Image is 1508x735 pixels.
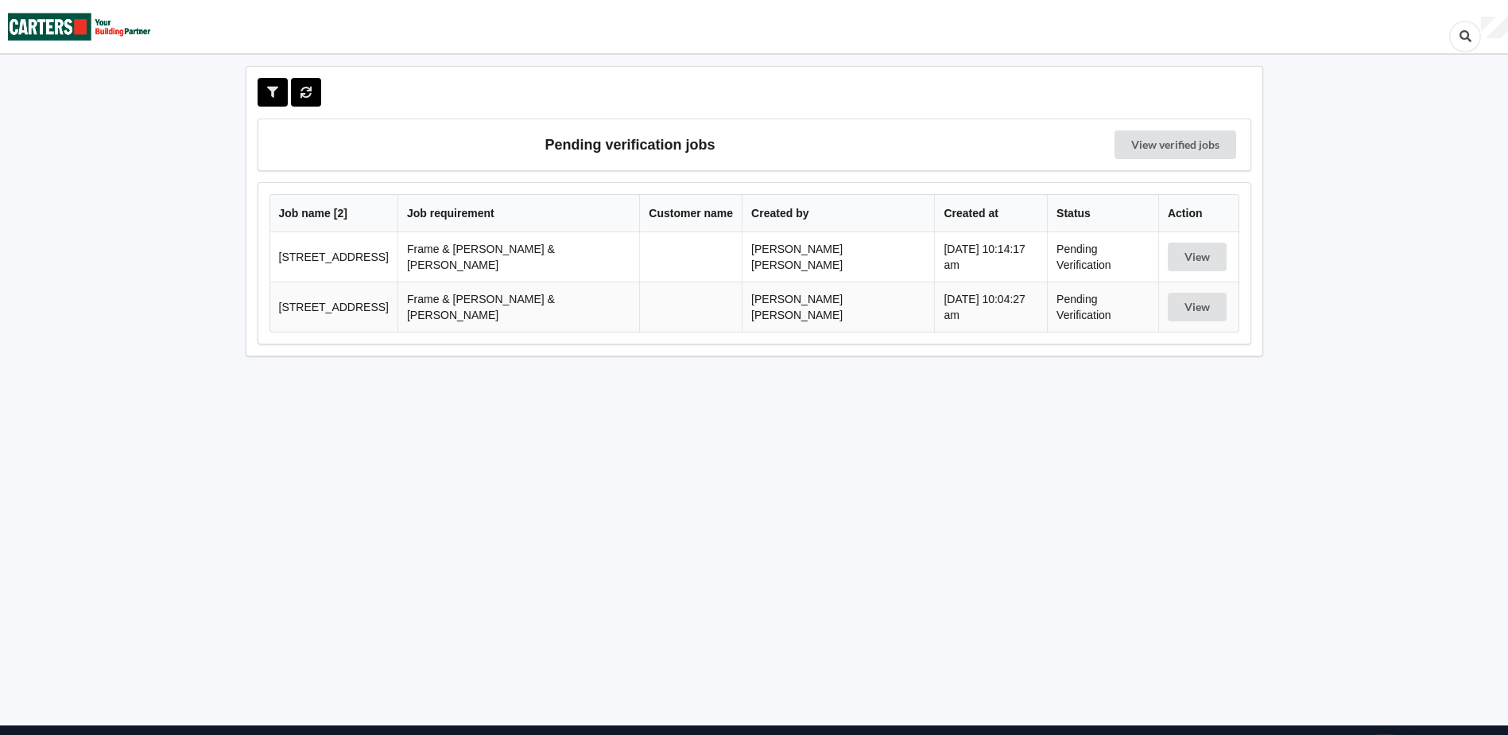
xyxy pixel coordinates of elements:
div: User Profile [1481,17,1508,39]
th: Customer name [639,195,742,232]
img: Carters [8,1,151,52]
td: Pending Verification [1047,232,1158,282]
td: [STREET_ADDRESS] [270,232,397,282]
a: View [1168,301,1230,313]
td: [PERSON_NAME] [PERSON_NAME] [742,282,934,332]
th: Created at [934,195,1047,232]
td: [STREET_ADDRESS] [270,282,397,332]
th: Action [1158,195,1239,232]
th: Job requirement [397,195,639,232]
td: Pending Verification [1047,282,1158,332]
th: Created by [742,195,934,232]
td: Frame & [PERSON_NAME] & [PERSON_NAME] [397,282,639,332]
th: Status [1047,195,1158,232]
td: Frame & [PERSON_NAME] & [PERSON_NAME] [397,232,639,282]
th: Job name [ 2 ] [270,195,397,232]
a: View verified jobs [1115,130,1236,159]
td: [DATE] 10:14:17 am [934,232,1047,282]
td: [DATE] 10:04:27 am [934,282,1047,332]
a: View [1168,251,1230,263]
h3: Pending verification jobs [269,130,991,159]
button: View [1168,293,1227,321]
button: View [1168,243,1227,271]
td: [PERSON_NAME] [PERSON_NAME] [742,232,934,282]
